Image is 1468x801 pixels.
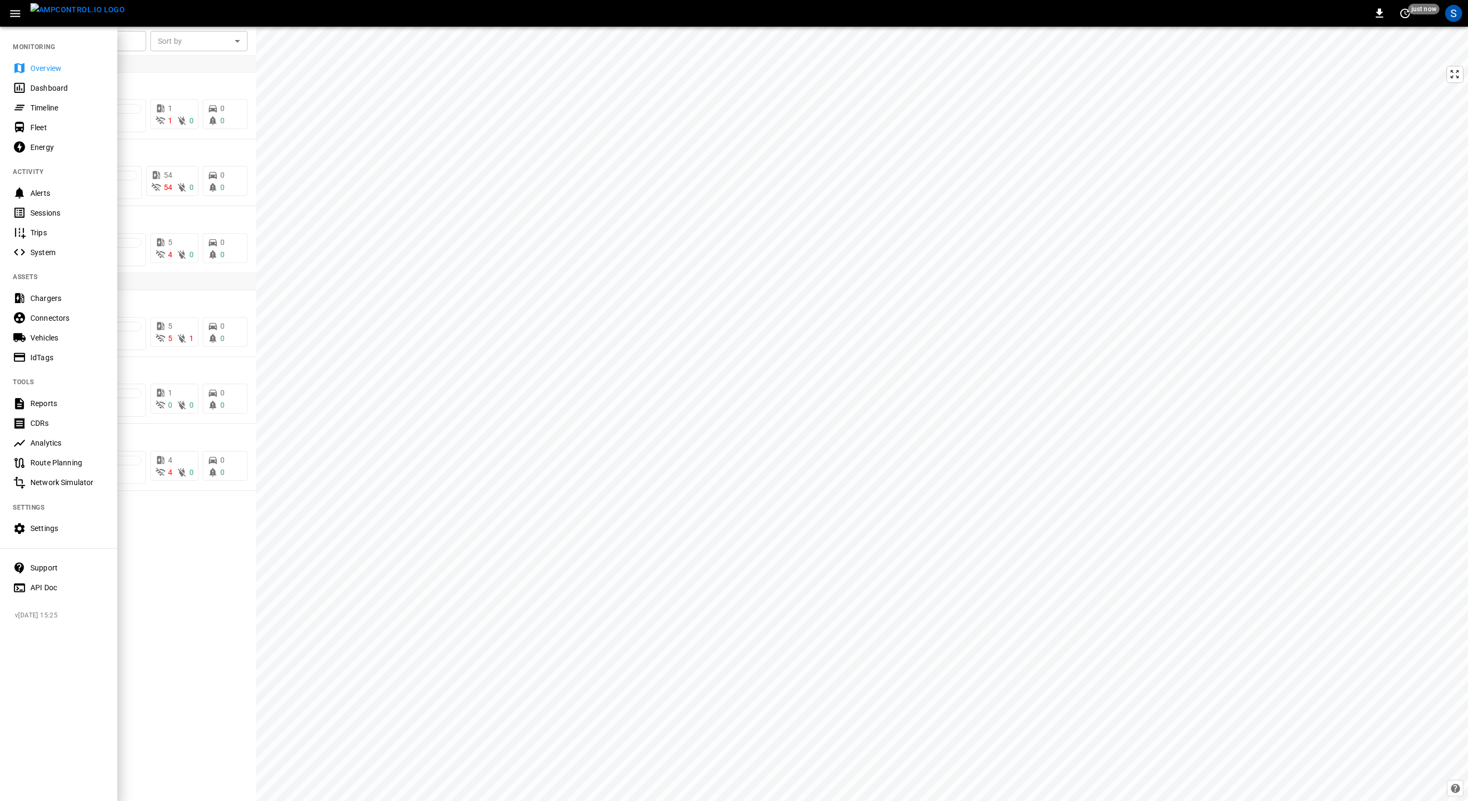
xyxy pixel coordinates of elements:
div: Fleet [30,122,105,133]
div: Vehicles [30,332,105,343]
div: Chargers [30,293,105,304]
img: ampcontrol.io logo [30,3,125,17]
div: IdTags [30,352,105,363]
div: Network Simulator [30,477,105,488]
div: Alerts [30,188,105,199]
div: API Doc [30,582,105,593]
div: Sessions [30,208,105,218]
div: Support [30,562,105,573]
div: Energy [30,142,105,153]
div: Timeline [30,102,105,113]
div: Trips [30,227,105,238]
span: just now [1408,4,1440,14]
div: Dashboard [30,83,105,93]
span: v [DATE] 15:25 [15,610,109,621]
div: profile-icon [1445,5,1462,22]
div: Route Planning [30,457,105,468]
div: Reports [30,398,105,409]
div: Analytics [30,438,105,448]
div: CDRs [30,418,105,429]
div: Connectors [30,313,105,323]
div: System [30,247,105,258]
button: set refresh interval [1397,5,1414,22]
div: Settings [30,523,105,534]
div: Overview [30,63,105,74]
